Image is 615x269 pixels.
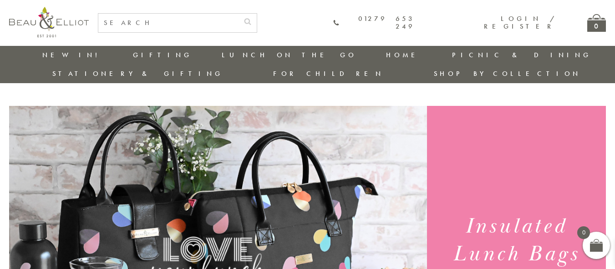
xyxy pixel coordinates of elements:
a: Login / Register [484,14,555,31]
a: Stationery & Gifting [52,69,223,78]
span: 0 [577,226,590,239]
a: New in! [42,50,103,60]
a: Gifting [133,50,192,60]
a: 01279 653 249 [333,15,415,31]
input: SEARCH [98,14,239,32]
a: Lunch On The Go [222,50,356,60]
img: logo [9,7,89,37]
a: 0 [587,14,606,32]
a: Shop by collection [434,69,581,78]
a: Home [386,50,422,60]
a: For Children [273,69,384,78]
a: Picnic & Dining [452,50,591,60]
h1: Insulated Lunch Bags [436,213,597,268]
